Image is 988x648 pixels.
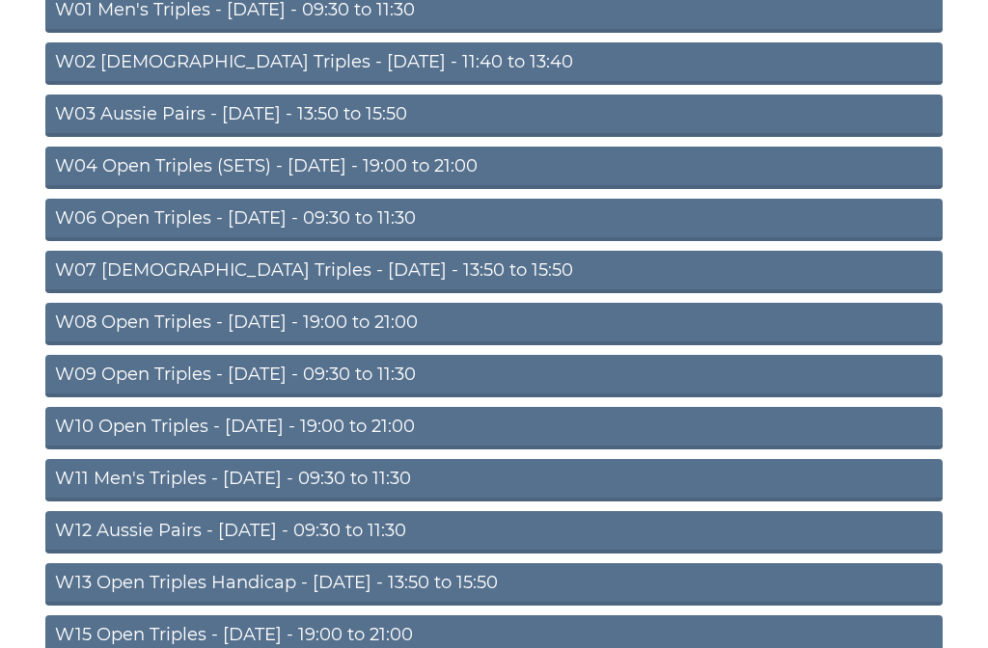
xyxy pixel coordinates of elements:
[45,563,943,606] a: W13 Open Triples Handicap - [DATE] - 13:50 to 15:50
[45,147,943,189] a: W04 Open Triples (SETS) - [DATE] - 19:00 to 21:00
[45,42,943,85] a: W02 [DEMOGRAPHIC_DATA] Triples - [DATE] - 11:40 to 13:40
[45,459,943,501] a: W11 Men's Triples - [DATE] - 09:30 to 11:30
[45,407,943,449] a: W10 Open Triples - [DATE] - 19:00 to 21:00
[45,199,943,241] a: W06 Open Triples - [DATE] - 09:30 to 11:30
[45,94,943,137] a: W03 Aussie Pairs - [DATE] - 13:50 to 15:50
[45,511,943,553] a: W12 Aussie Pairs - [DATE] - 09:30 to 11:30
[45,355,943,397] a: W09 Open Triples - [DATE] - 09:30 to 11:30
[45,303,943,345] a: W08 Open Triples - [DATE] - 19:00 to 21:00
[45,251,943,293] a: W07 [DEMOGRAPHIC_DATA] Triples - [DATE] - 13:50 to 15:50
